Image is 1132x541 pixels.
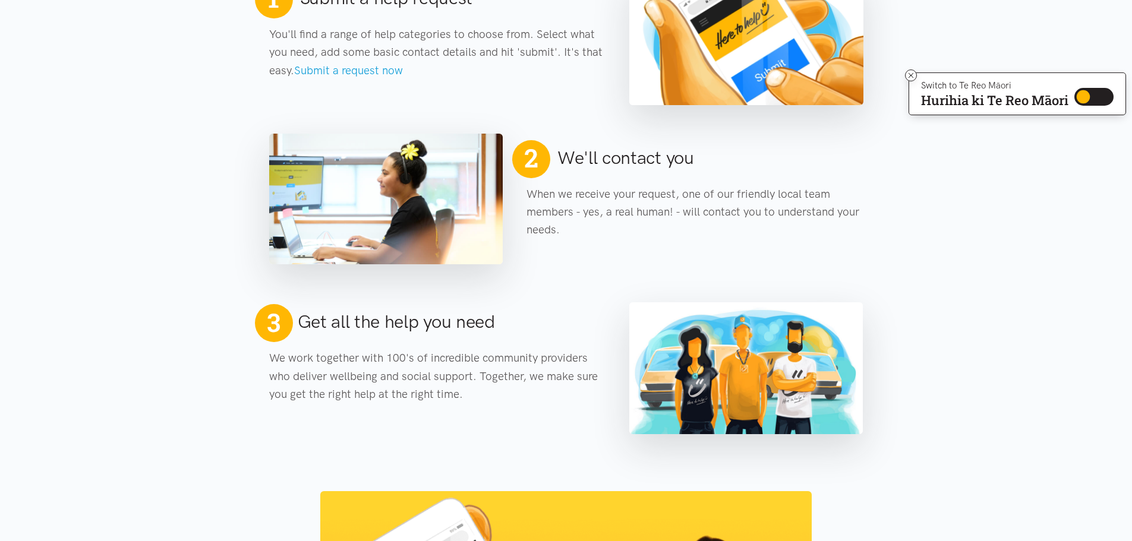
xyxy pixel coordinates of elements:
[921,82,1068,89] p: Switch to Te Reo Māori
[557,145,694,170] h2: We'll contact you
[519,138,543,178] span: 2
[526,185,863,239] p: When we receive your request, one of our friendly local team members - yes, a real human! - will ...
[921,95,1068,106] p: Hurihia ki Te Reo Māori
[294,64,403,77] a: Submit a request now
[298,309,495,334] h2: Get all the help you need
[269,349,606,403] p: We work together with 100's of incredible community providers who deliver wellbeing and social su...
[269,26,606,80] p: You'll find a range of help categories to choose from. Select what you need, add some basic conta...
[267,307,280,338] span: 3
